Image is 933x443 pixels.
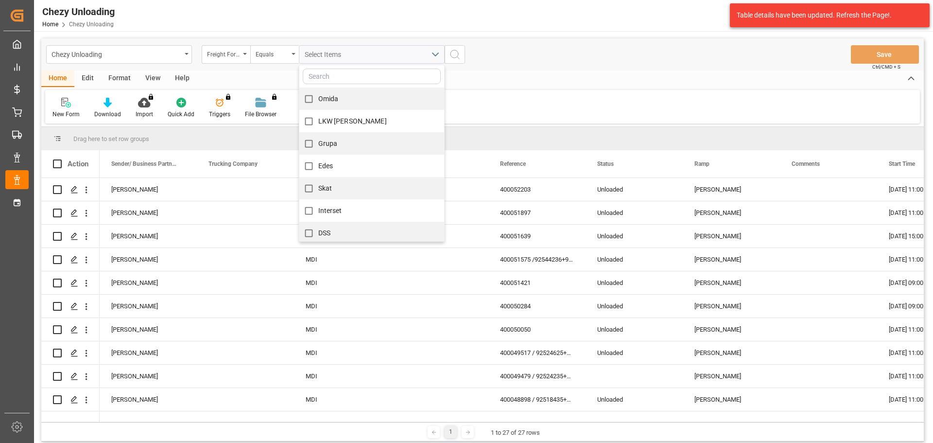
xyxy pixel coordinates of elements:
div: Format [101,71,138,87]
div: Press SPACE to select this row. [41,201,100,225]
div: [PERSON_NAME] [694,225,768,248]
div: [PERSON_NAME] [100,271,197,294]
div: 400048898 / 92518435+92518507 [488,388,586,411]
span: Reference [500,160,526,167]
span: Omida [318,95,339,103]
span: Comments [792,160,820,167]
div: Press SPACE to select this row. [41,225,100,248]
div: [PERSON_NAME] [694,295,768,318]
a: Home [42,21,58,28]
div: MDI [306,272,380,294]
button: open menu [250,45,299,64]
div: 1 [445,426,457,438]
button: close menu [299,45,445,64]
span: Skat [318,184,332,192]
div: [PERSON_NAME] [100,201,197,224]
div: 400049479 / 92524235+92524236 [488,365,586,388]
div: 1 to 27 of 27 rows [491,428,540,438]
span: Trucking Company [208,160,258,167]
div: New Form [52,110,80,119]
div: [PERSON_NAME] [694,248,768,271]
span: LKW [PERSON_NAME] [318,117,387,125]
div: [PERSON_NAME] [694,202,768,224]
span: Ctrl/CMD + S [872,63,900,71]
div: [PERSON_NAME] [100,388,197,411]
div: Press SPACE to select this row. [41,248,100,271]
div: Press SPACE to select this row. [41,388,100,411]
div: Edit [74,71,101,87]
div: 400050284 [488,295,586,318]
div: MDI [306,319,380,341]
div: Unloaded [597,389,671,411]
div: View [138,71,168,87]
span: Ramp [694,160,709,167]
div: [PERSON_NAME] [100,365,197,388]
div: Equals [256,48,289,59]
div: MDI [306,412,380,434]
div: Unloaded [597,178,671,201]
div: Press SPACE to select this row. [41,295,100,318]
button: search button [445,45,465,64]
div: [PERSON_NAME] [100,411,197,434]
span: Select Items [305,51,346,58]
span: Edes [318,162,333,170]
div: Unloaded [597,319,671,341]
div: Unloaded [597,225,671,248]
div: Unloaded [597,412,671,434]
div: 400051897 [488,201,586,224]
div: 400049517 / 92524625+92524626 [488,341,586,364]
div: Unloaded [597,342,671,364]
span: Grupa [318,140,338,147]
div: Press SPACE to select this row. [41,318,100,341]
span: Status [597,160,614,167]
div: Table details have been updated. Refresh the Page!. [737,10,916,20]
div: Freight Forwarder [207,48,240,59]
div: Unloaded [597,295,671,318]
div: 400051575 /92544236+92544237 [488,248,586,271]
div: MDI [306,342,380,364]
span: Drag here to set row groups [73,135,149,142]
div: Help [168,71,197,87]
div: Chezy Unloading [52,48,181,60]
div: Unloaded [597,248,671,271]
div: 400051639 [488,225,586,248]
div: Press SPACE to select this row. [41,271,100,295]
div: Home [41,71,74,87]
div: 400050050 [488,318,586,341]
input: Search [303,69,441,84]
div: 400051421 [488,271,586,294]
div: Press SPACE to select this row. [41,341,100,365]
span: Sender/ Business Partner [111,160,176,167]
div: [PERSON_NAME] [694,319,768,341]
div: [PERSON_NAME] [694,412,768,434]
div: MDI [306,389,380,411]
span: DSS [318,229,330,237]
div: [PERSON_NAME] [100,295,197,318]
div: [PERSON_NAME] [100,225,197,248]
div: Press SPACE to select this row. [41,178,100,201]
div: Press SPACE to select this row. [41,365,100,388]
div: [PERSON_NAME] [694,178,768,201]
div: Unloaded [597,202,671,224]
span: Interset [318,207,342,214]
div: [PERSON_NAME] [694,342,768,364]
div: MDI [306,295,380,318]
button: Save [851,45,919,64]
button: open menu [202,45,250,64]
div: [PERSON_NAME] [100,318,197,341]
div: Quick Add [168,110,194,119]
div: MDI [306,365,380,388]
div: Chezy Unloading [42,4,115,19]
div: Press SPACE to select this row. [41,411,100,435]
div: 400048608 / 92515102+92515103 [488,411,586,434]
div: Unloaded [597,272,671,294]
div: [PERSON_NAME] [100,248,197,271]
div: Download [94,110,121,119]
span: Start Time [889,160,915,167]
div: Action [68,159,88,168]
div: [PERSON_NAME] [694,389,768,411]
div: [PERSON_NAME] [694,365,768,388]
div: [PERSON_NAME] [694,272,768,294]
button: open menu [46,45,192,64]
div: MDI [306,248,380,271]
